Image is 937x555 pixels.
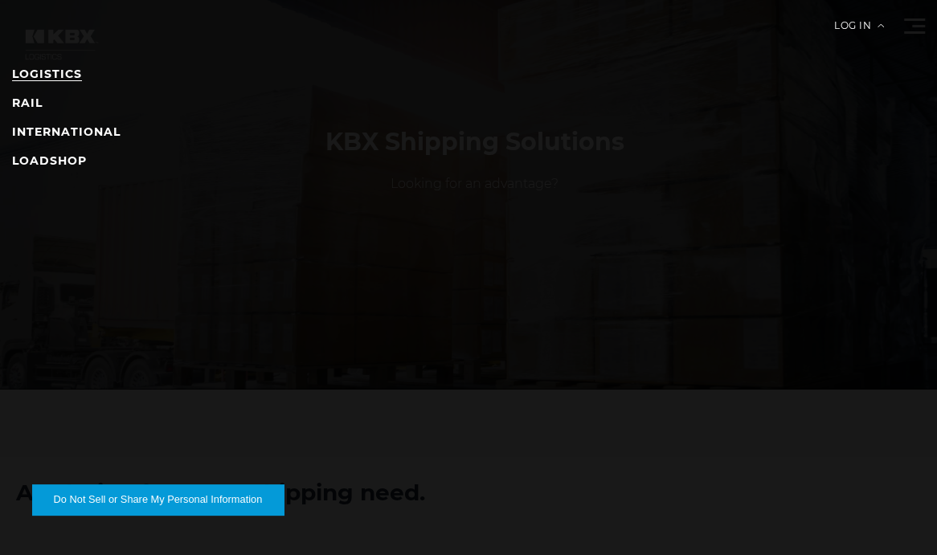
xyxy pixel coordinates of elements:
[12,96,43,110] a: RAIL
[12,124,121,139] a: INTERNATIONAL
[878,24,884,27] img: arrow
[12,67,82,81] a: LOGISTICS
[32,484,284,515] button: Do Not Sell or Share My Personal Information
[834,21,884,43] div: Log in
[12,153,87,168] a: LOADSHOP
